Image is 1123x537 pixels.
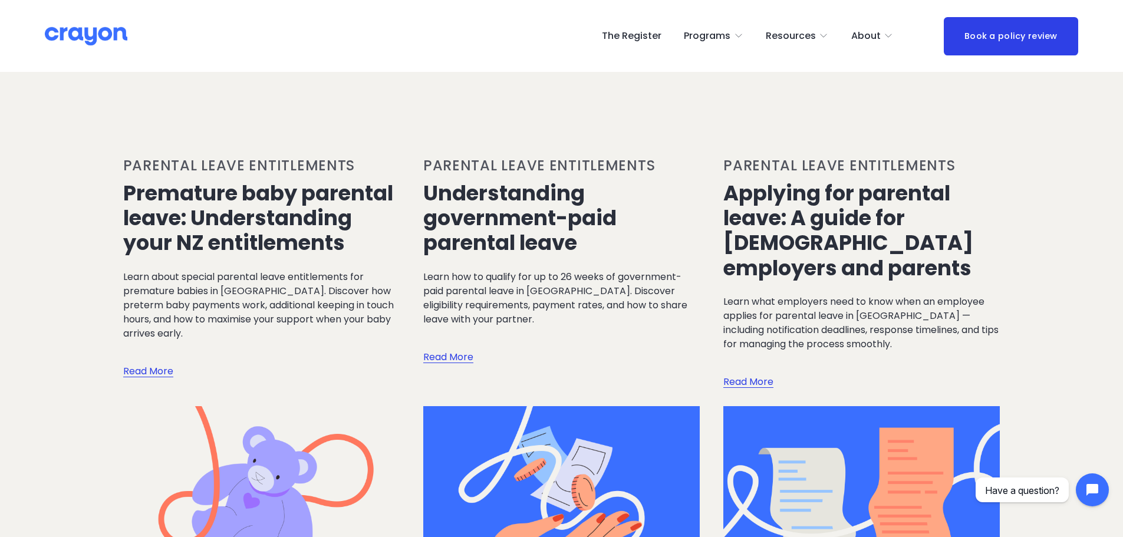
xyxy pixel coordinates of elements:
span: Resources [766,28,816,45]
a: Premature baby parental leave: Understanding your NZ entitlements [123,179,393,257]
span: About [851,28,881,45]
a: Applying for parental leave: A guide for [DEMOGRAPHIC_DATA] employers and parents [723,179,973,282]
a: Read More [123,341,173,379]
p: Learn about special parental leave entitlements for premature babies in [GEOGRAPHIC_DATA]. Discov... [123,270,400,341]
a: folder dropdown [684,27,743,45]
a: Parental leave entitlements [123,156,355,175]
a: Read More [423,327,473,365]
p: Learn how to qualify for up to 26 weeks of government-paid parental leave in [GEOGRAPHIC_DATA]. D... [423,270,700,327]
a: Read More [723,351,773,390]
a: Book a policy review [944,17,1078,55]
p: Learn what employers need to know when an employee applies for parental leave in [GEOGRAPHIC_DATA... [723,295,1000,351]
a: folder dropdown [766,27,829,45]
a: The Register [602,27,661,45]
span: Programs [684,28,730,45]
a: Parental leave entitlements [423,156,655,175]
img: Crayon [45,26,127,47]
a: Understanding government-paid parental leave [423,179,617,257]
a: Parental leave entitlements [723,156,955,175]
a: folder dropdown [851,27,894,45]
